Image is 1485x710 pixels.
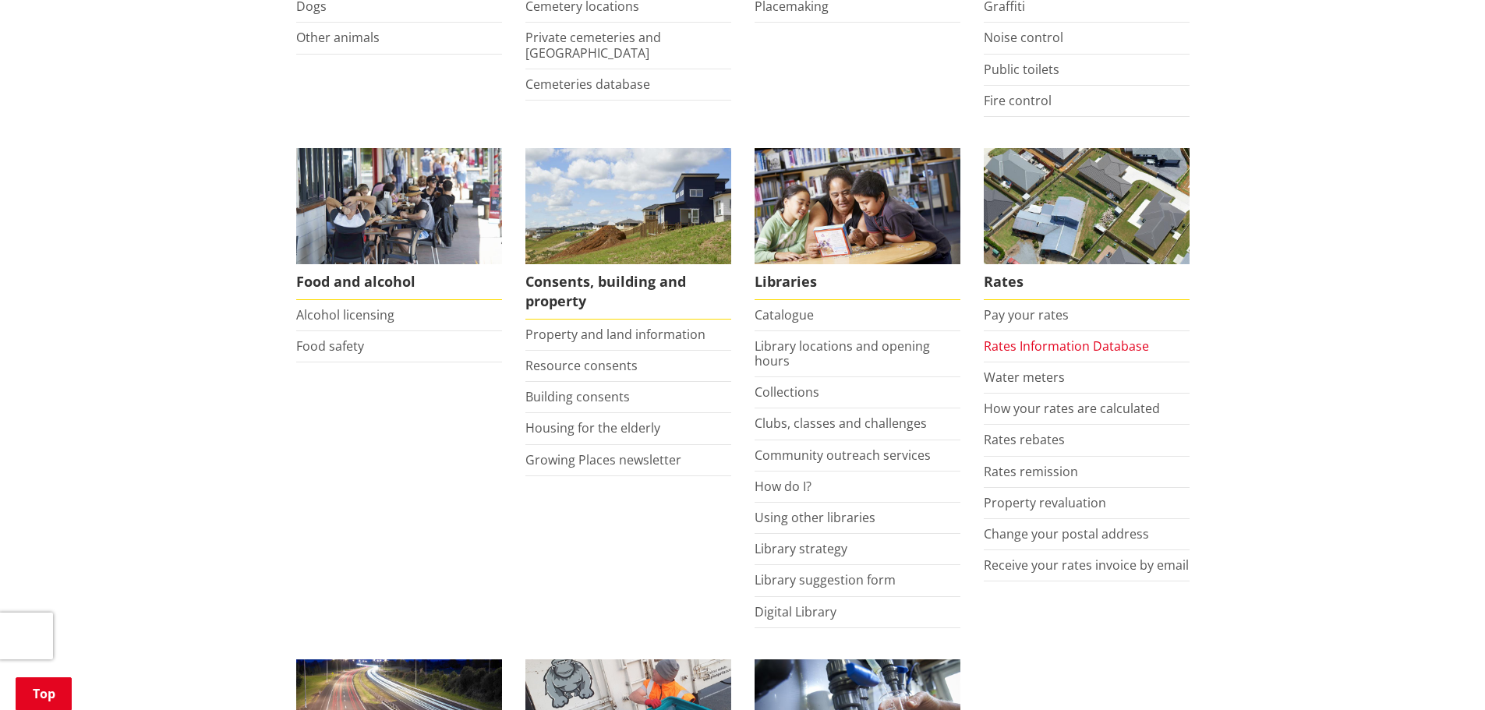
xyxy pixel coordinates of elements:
a: Rates remission [984,463,1078,480]
a: Noise control [984,29,1063,46]
a: Community outreach services [755,447,931,464]
a: Receive your rates invoice by email [984,556,1189,574]
a: Water meters [984,369,1065,386]
span: Food and alcohol [296,264,502,300]
a: Resource consents [525,357,638,374]
iframe: Messenger Launcher [1413,645,1469,701]
a: Private cemeteries and [GEOGRAPHIC_DATA] [525,29,661,61]
a: Public toilets [984,61,1059,78]
span: Libraries [755,264,960,300]
a: Building consents [525,388,630,405]
a: Food safety [296,337,364,355]
a: New Pokeno housing development Consents, building and property [525,148,731,320]
img: Food and Alcohol in the Waikato [296,148,502,264]
a: Housing for the elderly [525,419,660,436]
a: Rates Information Database [984,337,1149,355]
img: Waikato District Council libraries [755,148,960,264]
a: Catalogue [755,306,814,323]
a: Other animals [296,29,380,46]
a: Fire control [984,92,1052,109]
a: How your rates are calculated [984,400,1160,417]
a: Digital Library [755,603,836,620]
a: Property and land information [525,326,705,343]
a: Library suggestion form [755,571,896,588]
a: Clubs, classes and challenges [755,415,927,432]
a: Food and Alcohol in the Waikato Food and alcohol [296,148,502,300]
a: Property revaluation [984,494,1106,511]
img: Land and property thumbnail [525,148,731,264]
a: Library strategy [755,540,847,557]
a: Library locations and opening hours [755,337,930,369]
a: Pay your rates online Rates [984,148,1190,300]
span: Consents, building and property [525,264,731,320]
a: Cemeteries database [525,76,650,93]
a: Growing Places newsletter [525,451,681,468]
a: Pay your rates [984,306,1069,323]
a: Change your postal address [984,525,1149,542]
img: Rates-thumbnail [984,148,1190,264]
a: Top [16,677,72,710]
a: Rates rebates [984,431,1065,448]
a: Alcohol licensing [296,306,394,323]
a: How do I? [755,478,811,495]
a: Library membership is free to everyone who lives in the Waikato district. Libraries [755,148,960,300]
a: Using other libraries [755,509,875,526]
span: Rates [984,264,1190,300]
a: Collections [755,383,819,401]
